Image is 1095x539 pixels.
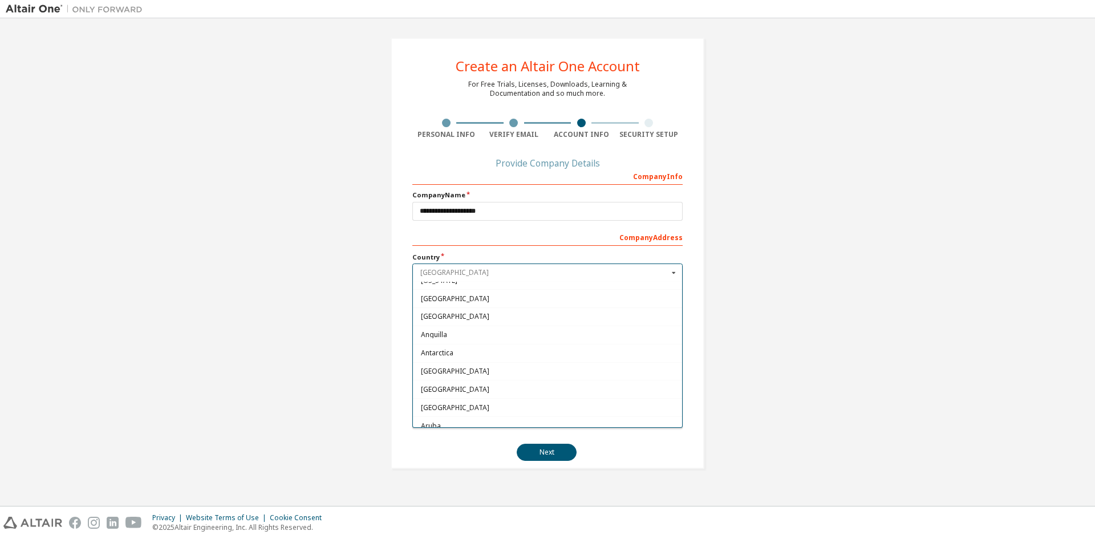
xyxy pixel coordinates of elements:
div: Company Address [412,228,683,246]
span: [GEOGRAPHIC_DATA] [421,404,675,411]
img: linkedin.svg [107,517,119,529]
div: Cookie Consent [270,513,328,522]
div: Create an Altair One Account [456,59,640,73]
img: youtube.svg [125,517,142,529]
div: Provide Company Details [412,160,683,167]
label: Company Name [412,191,683,200]
div: Website Terms of Use [186,513,270,522]
img: altair_logo.svg [3,517,62,529]
button: Next [517,444,577,461]
span: Anguilla [421,331,675,338]
div: Account Info [547,130,615,139]
div: Company Info [412,167,683,185]
span: [GEOGRAPHIC_DATA] [421,368,675,375]
div: Privacy [152,513,186,522]
img: instagram.svg [88,517,100,529]
span: [GEOGRAPHIC_DATA] [421,386,675,393]
span: [GEOGRAPHIC_DATA] [421,295,675,302]
span: [US_STATE] [421,277,675,284]
img: facebook.svg [69,517,81,529]
span: [GEOGRAPHIC_DATA] [421,313,675,320]
img: Altair One [6,3,148,15]
p: © 2025 Altair Engineering, Inc. All Rights Reserved. [152,522,328,532]
div: For Free Trials, Licenses, Downloads, Learning & Documentation and so much more. [468,80,627,98]
div: Personal Info [412,130,480,139]
div: Verify Email [480,130,548,139]
label: Country [412,253,683,262]
span: Antarctica [421,350,675,356]
span: Aruba [421,422,675,429]
div: Security Setup [615,130,683,139]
